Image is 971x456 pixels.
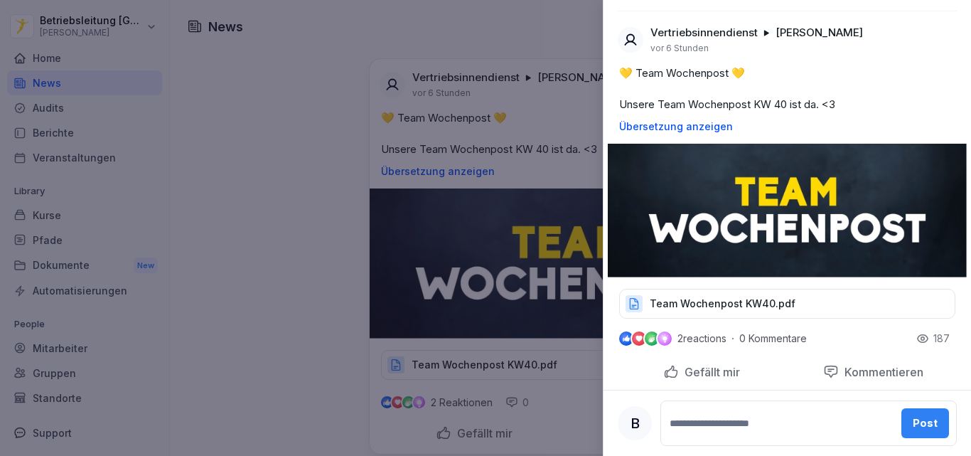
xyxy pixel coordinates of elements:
[677,333,726,344] p: 2 reactions
[776,26,863,40] p: [PERSON_NAME]
[679,365,740,379] p: Gefällt mir
[650,43,709,54] p: vor 6 Stunden
[619,121,955,132] p: Übersetzung anzeigen
[650,297,795,311] p: Team Wochenpost KW40.pdf
[619,301,955,315] a: Team Wochenpost KW40.pdf
[619,65,955,112] p: 💛 Team Wochenpost 💛 Unsere Team Wochenpost KW 40 ist da. <3
[913,415,938,431] div: Post
[618,406,652,440] div: B
[901,408,949,438] button: Post
[839,365,923,379] p: Kommentieren
[650,26,758,40] p: Vertriebsinnendienst
[608,144,967,277] img: g34s0yh0j3vng4wml98129oi.png
[739,333,817,344] p: 0 Kommentare
[933,332,950,346] p: 187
